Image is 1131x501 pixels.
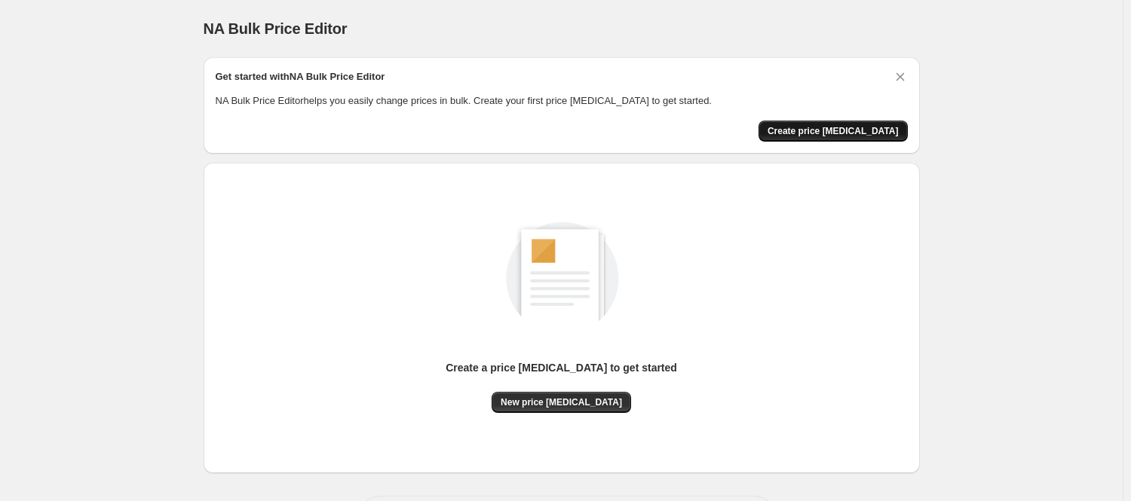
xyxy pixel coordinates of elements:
[204,20,348,37] span: NA Bulk Price Editor
[216,69,385,84] h2: Get started with NA Bulk Price Editor
[446,360,677,375] p: Create a price [MEDICAL_DATA] to get started
[893,69,908,84] button: Dismiss card
[501,396,622,408] span: New price [MEDICAL_DATA]
[768,125,899,137] span: Create price [MEDICAL_DATA]
[759,121,908,142] button: Create price change job
[492,392,631,413] button: New price [MEDICAL_DATA]
[216,93,908,108] p: NA Bulk Price Editor helps you easily change prices in bulk. Create your first price [MEDICAL_DAT...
